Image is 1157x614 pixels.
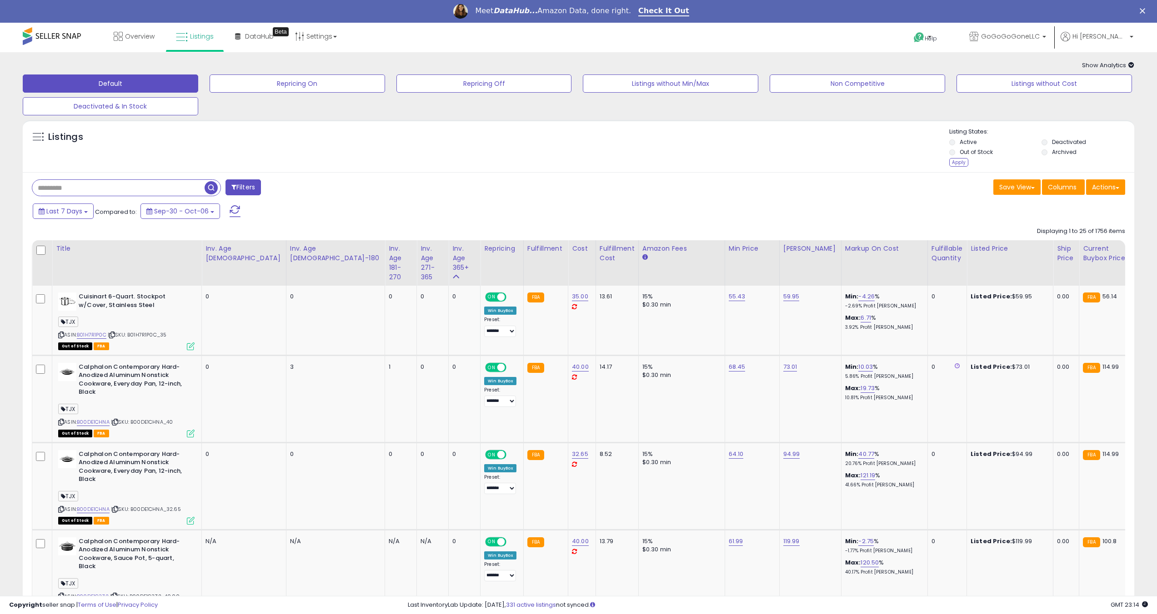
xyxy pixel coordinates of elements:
[154,207,209,216] span: Sep-30 - Oct-06
[642,545,718,554] div: $0.30 min
[408,601,1148,609] div: Last InventoryLab Update: [DATE], not synced.
[484,464,516,472] div: Win BuyBox
[118,600,158,609] a: Privacy Policy
[79,363,189,399] b: Calphalon Contemporary Hard-Anodized Aluminum Nonstick Cookware, Everyday Pan, 12-inch, Black
[1102,450,1119,458] span: 114.99
[484,307,516,315] div: Win BuyBox
[845,395,921,401] p: 10.81% Profit [PERSON_NAME]
[486,293,497,301] span: ON
[111,505,181,513] span: | SKU: B00DE1CHNA_32.65
[58,317,78,327] span: TJX
[642,244,721,253] div: Amazon Fees
[583,74,758,93] button: Listings without Min/Max
[845,384,861,392] b: Max:
[505,451,520,458] span: OFF
[493,6,537,15] i: DataHub...
[527,537,544,547] small: FBA
[642,371,718,379] div: $0.30 min
[1057,537,1072,545] div: 0.00
[125,32,155,41] span: Overview
[228,23,280,50] a: DataHub
[245,32,274,41] span: DataHub
[845,314,921,331] div: %
[642,363,718,371] div: 15%
[484,244,520,253] div: Repricing
[932,244,963,263] div: Fulfillable Quantity
[600,363,631,371] div: 14.17
[452,450,473,458] div: 0
[783,362,797,371] a: 73.01
[845,558,861,567] b: Max:
[960,148,993,156] label: Out of Stock
[210,74,385,93] button: Repricing On
[484,474,516,495] div: Preset:
[58,578,78,589] span: TJX
[845,384,921,401] div: %
[33,203,94,219] button: Last 7 Days
[475,6,631,15] div: Meet Amazon Data, done right.
[77,593,109,600] a: B00DE1C3Z2
[46,207,82,216] span: Last 7 Days
[971,244,1049,253] div: Listed Price
[95,208,137,216] span: Compared to:
[783,450,800,459] a: 94.99
[486,363,497,371] span: ON
[484,317,516,337] div: Preset:
[783,537,800,546] a: 119.99
[572,537,589,546] a: 40.00
[1083,363,1100,373] small: FBA
[1140,8,1149,14] div: Close
[845,292,859,301] b: Min:
[58,342,92,350] span: All listings that are currently out of stock and unavailable for purchase on Amazon
[205,537,279,545] div: N/A
[845,537,921,554] div: %
[1086,179,1125,195] button: Actions
[94,517,109,525] span: FBA
[971,450,1046,458] div: $94.99
[1083,292,1100,302] small: FBA
[23,74,198,93] button: Default
[971,537,1012,545] b: Listed Price:
[421,363,441,371] div: 0
[770,74,945,93] button: Non Competitive
[845,569,921,575] p: 40.17% Profit [PERSON_NAME]
[600,244,635,263] div: Fulfillment Cost
[389,450,410,458] div: 0
[527,292,544,302] small: FBA
[452,363,473,371] div: 0
[1057,363,1072,371] div: 0.00
[845,292,921,309] div: %
[527,363,544,373] small: FBA
[290,363,378,371] div: 3
[861,558,879,567] a: 120.50
[169,23,220,50] a: Listings
[638,6,689,16] a: Check It Out
[845,373,921,380] p: 5.86% Profit [PERSON_NAME]
[949,128,1134,136] p: Listing States:
[845,482,921,488] p: 41.66% Profit [PERSON_NAME]
[971,363,1046,371] div: $73.01
[225,179,261,195] button: Filters
[58,404,78,414] span: TJX
[932,450,960,458] div: 0
[505,538,520,545] span: OFF
[729,537,743,546] a: 61.99
[783,244,837,253] div: [PERSON_NAME]
[729,362,746,371] a: 68.45
[58,450,195,524] div: ASIN:
[642,537,718,545] div: 15%
[861,313,871,322] a: 6.71
[421,244,445,282] div: Inv. Age 271-365
[484,377,516,385] div: Win BuyBox
[932,292,960,301] div: 0
[107,23,161,50] a: Overview
[79,450,189,486] b: Calphalon Contemporary Hard-Anodized Aluminum Nonstick Cookware, Everyday Pan, 12-inch, Black
[190,32,214,41] span: Listings
[108,331,166,338] span: | SKU: B01H7R1P0C_35
[110,593,180,600] span: | SKU: B00DE1C3Z2_40.00
[1082,61,1134,69] span: Show Analytics
[858,292,875,301] a: -4.26
[960,138,977,146] label: Active
[1037,227,1125,236] div: Displaying 1 to 25 of 1756 items
[642,458,718,466] div: $0.30 min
